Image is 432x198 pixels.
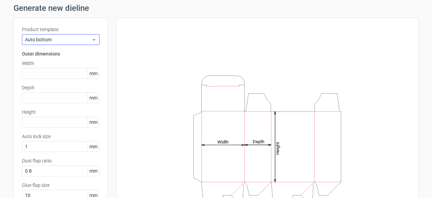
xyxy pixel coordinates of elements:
[87,93,99,103] span: mm
[87,141,99,152] span: mm
[22,84,100,91] label: Depth
[87,166,99,176] span: mm
[22,182,100,189] label: Glue flap size
[22,50,100,57] h3: Outer dimensions
[253,139,264,144] tspan: Depth
[275,142,280,154] tspan: Height
[25,36,91,43] span: Auto bottom
[87,117,99,127] span: mm
[22,26,100,33] label: Product template
[22,157,100,164] label: Dust flap ratio
[13,4,418,12] h1: Generate new dieline
[217,139,228,144] tspan: Width
[22,60,100,67] label: Width
[22,133,100,140] label: Auto lock size
[22,109,100,115] label: Height
[87,68,99,79] span: mm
